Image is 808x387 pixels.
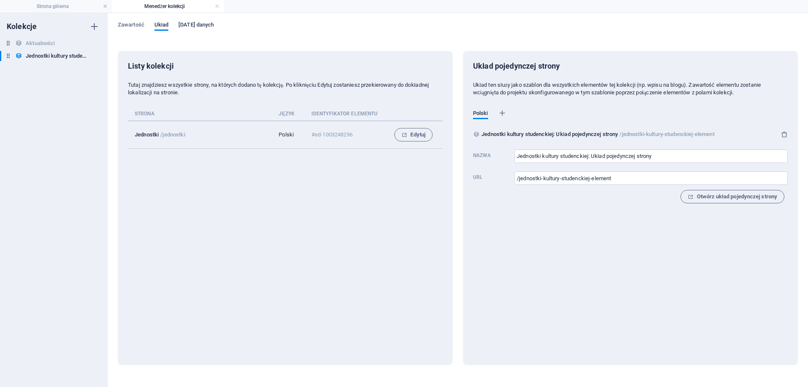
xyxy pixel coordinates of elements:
h6: Jednostki kultury studenckiej [26,51,89,61]
p: /jednostki [160,131,185,138]
p: Jednostki kultury studenckiej: Układ pojedynczej strony [481,129,618,139]
p: Nazwa układu pojedynczej strony [473,152,491,159]
span: Układ [154,20,168,32]
span: Zawartość [118,20,144,32]
span: Otwórz układ pojedynczej strony [688,192,777,202]
p: /jednostki-kultury-studenckiej-element [619,129,714,139]
span: Edytuj [401,130,425,140]
h6: Aktualności [26,38,55,48]
p: Tutaj znajdziesz wszystkie strony, na których dodano tę kolekcję. Po kliknięciu Edytuj zostaniesz... [128,81,443,96]
p: #ed-1003248296 [311,131,381,139]
p: Układ ten służy jako szablon dla wszystkich elementów tej kolekcji (np. wpisu na blogu). Zawartoś... [473,81,788,96]
input: Nazwa [514,149,788,163]
button: Otwórz układ pojedynczej strony [680,190,784,203]
input: URL [514,171,788,185]
h6: Układ pojedynczej strony [473,61,560,71]
p: Polski [279,131,298,139]
h4: Menedżer kolekcji [112,2,224,11]
i: Utwórz nową kolekcję [89,21,99,32]
p: Język [279,110,295,117]
h6: Kolekcje [7,21,37,32]
p: Jednostki [135,131,159,138]
button: Edytuj [394,128,433,141]
span: [DATE] danych [178,20,214,32]
h6: Listy kolekcji [128,61,443,71]
table: collection list [128,110,443,149]
p: Aby wyświetlić element kolekcji, przed każdą informacją o produkcie dodawany jest adres URL z pre... [473,174,483,181]
p: Identyfikator elementu [311,110,377,117]
p: Strona [135,110,268,117]
span: Polski [473,108,488,120]
button: Usuń [781,131,788,138]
